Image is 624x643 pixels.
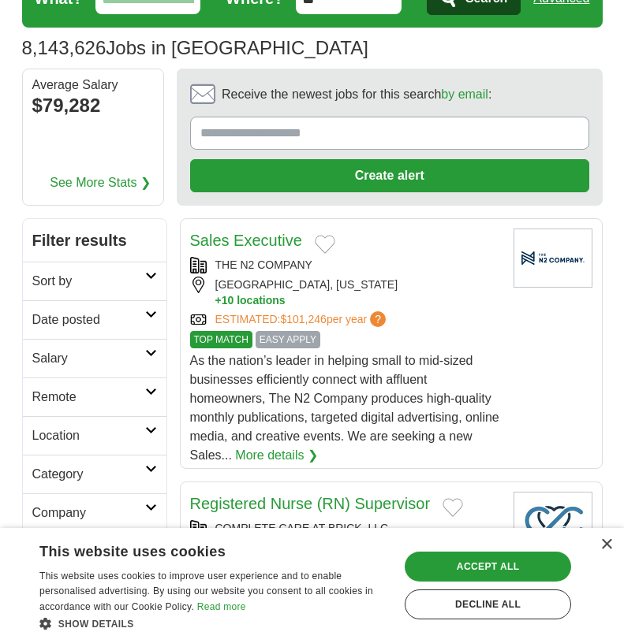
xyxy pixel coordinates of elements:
a: ESTIMATED:$101,246per year? [215,311,390,328]
div: This website uses cookies [39,537,349,561]
a: Company [23,493,166,532]
a: More details ❯ [235,446,318,465]
h2: Sort by [32,272,145,291]
div: Show details [39,615,389,631]
a: Sales Executive [190,232,302,249]
a: Registered Nurse (RN) Supervisor [190,495,431,512]
div: Close [600,539,612,551]
div: COMPLETE CARE AT BRICK, LLC [190,520,501,537]
button: Create alert [190,159,589,192]
div: Accept all [405,552,571,582]
h1: Jobs in [GEOGRAPHIC_DATA] [22,37,368,58]
a: Salary [23,339,166,377]
h2: Company [32,504,145,522]
div: Average Salary [32,79,154,91]
h2: Filter results [23,219,166,262]
div: THE N2 COMPANY [190,257,501,273]
span: As the nation’s leader in helping small to mid-sized businesses efficiently connect with affluent... [190,354,499,462]
a: Category [23,455,166,493]
h2: Remote [32,388,145,407]
span: Receive the newest jobs for this search : [222,85,491,104]
a: Sort by [23,262,166,300]
span: TOP MATCH [190,331,252,348]
span: $101,246 [280,313,326,325]
img: Company logo [514,492,592,551]
h2: Location [32,426,145,445]
h2: Date posted [32,310,145,329]
button: Add to favorite jobs [315,235,335,254]
span: + [215,293,222,308]
div: $79,282 [32,91,154,120]
span: This website uses cookies to improve user experience and to enable personalised advertising. By u... [39,571,373,613]
a: See More Stats ❯ [50,173,151,192]
button: Add to favorite jobs [443,498,463,517]
img: Company logo [514,229,592,288]
span: EASY APPLY [256,331,320,348]
span: ? [370,311,386,327]
a: Remote [23,377,166,416]
span: Show details [58,619,134,630]
a: Location [23,416,166,455]
a: by email [441,87,488,101]
div: [GEOGRAPHIC_DATA], [US_STATE] [190,277,501,308]
button: +10 locations [215,293,501,308]
h2: Category [32,465,145,484]
span: 8,143,626 [22,34,106,62]
a: Read more, opens a new window [197,601,246,612]
h2: Salary [32,349,145,368]
a: Date posted [23,300,166,339]
div: Decline all [405,589,571,619]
